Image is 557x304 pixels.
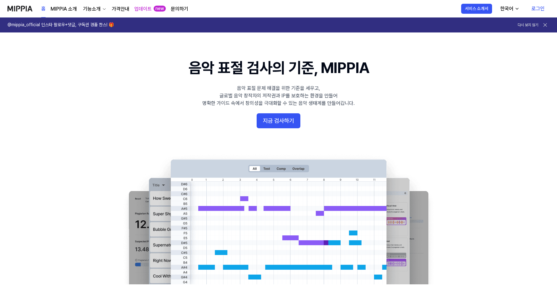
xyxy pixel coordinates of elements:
[116,153,441,284] img: main Image
[461,4,492,14] button: 서비스 소개서
[51,5,77,13] a: MIPPIA 소개
[171,5,188,13] a: 문의하기
[518,22,538,28] button: 다시 보지 않기
[202,85,355,107] div: 음악 표절 문제 해결을 위한 기준을 세우고, 글로벌 음악 창작자의 저작권과 IP를 보호하는 환경을 만들어 명확한 가이드 속에서 창의성을 극대화할 수 있는 음악 생태계를 만들어...
[154,6,166,12] div: new
[495,2,523,15] button: 한국어
[257,113,300,128] button: 지금 검사하기
[41,0,46,17] a: 홈
[112,5,129,13] a: 가격안내
[82,5,102,13] div: 기능소개
[134,5,152,13] a: 업데이트
[189,57,369,78] h1: 음악 표절 검사의 기준, MIPPIA
[499,5,515,12] div: 한국어
[82,5,107,13] button: 기능소개
[7,22,114,28] h1: @mippia_official 인스타 팔로우+댓글, 구독권 경품 찬스! 🎁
